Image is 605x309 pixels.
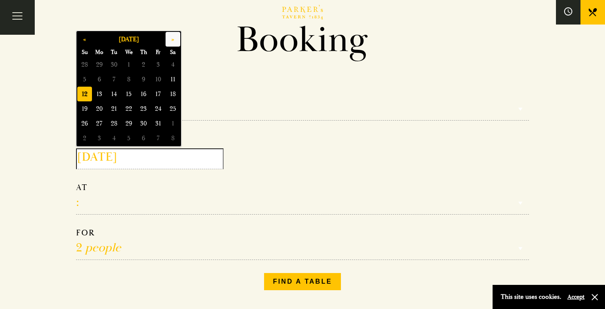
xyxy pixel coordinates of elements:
span: 17 [151,87,166,101]
span: 22 [121,101,136,116]
span: 30 [136,116,151,131]
span: 26 [77,116,92,131]
span: 2 [136,57,151,72]
span: 1 [166,116,180,131]
span: Fr [151,47,166,57]
span: 2 [77,131,92,146]
span: 16 [136,87,151,101]
span: 8 [166,131,180,146]
span: 19 [77,101,92,116]
span: Mo [92,47,107,57]
h1: Booking [69,18,536,62]
span: 29 [121,116,136,131]
span: 6 [92,72,107,87]
span: 25 [166,101,180,116]
button: « [77,32,92,47]
span: 10 [151,72,166,87]
button: Close and accept [591,293,599,301]
span: Th [136,47,151,57]
span: 4 [107,131,121,146]
button: Find a table [264,273,341,290]
span: 21 [107,101,121,116]
span: 18 [166,87,180,101]
span: 31 [151,116,166,131]
span: Sa [166,47,180,57]
span: 30 [107,57,121,72]
span: 6 [136,131,151,146]
button: Accept [567,293,585,301]
span: 20 [92,101,107,116]
p: This site uses cookies. [501,291,561,303]
span: 24 [151,101,166,116]
span: 29 [92,57,107,72]
span: 3 [151,57,166,72]
span: 7 [107,72,121,87]
span: 8 [121,72,136,87]
span: Su [77,47,92,57]
span: 1 [121,57,136,72]
span: Tu [107,47,121,57]
span: 28 [107,116,121,131]
span: 14 [107,87,121,101]
span: 7 [151,131,166,146]
span: 23 [136,101,151,116]
span: We [121,47,136,57]
span: 12 [77,87,92,101]
button: » [166,32,180,47]
span: 9 [136,72,151,87]
button: [DATE] [92,32,166,47]
span: 15 [121,87,136,101]
span: 27 [92,116,107,131]
span: 5 [121,131,136,146]
span: 11 [166,72,180,87]
span: 5 [77,72,92,87]
span: 3 [92,131,107,146]
span: 13 [92,87,107,101]
span: 28 [77,57,92,72]
span: 4 [166,57,180,72]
